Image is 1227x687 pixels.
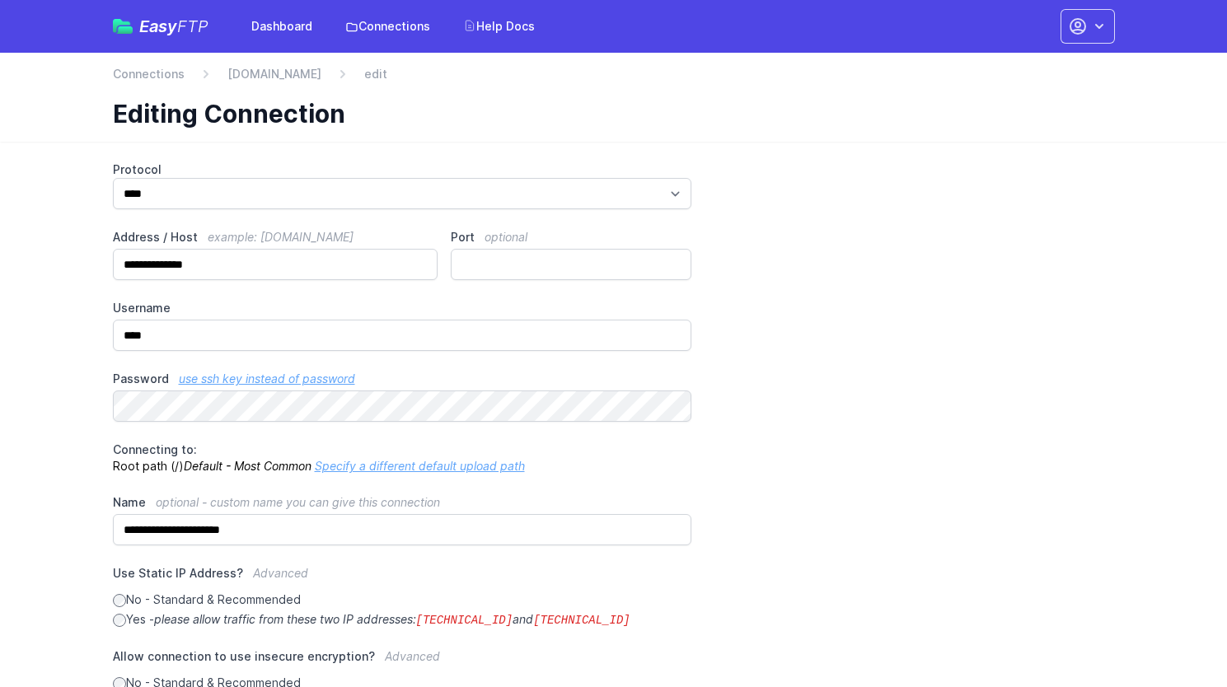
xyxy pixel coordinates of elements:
[485,230,527,244] span: optional
[113,594,126,607] input: No - Standard & Recommended
[113,614,126,627] input: Yes -please allow traffic from these two IP addresses:[TECHNICAL_ID]and[TECHNICAL_ID]
[253,566,308,580] span: Advanced
[113,565,692,591] label: Use Static IP Address?
[113,66,185,82] a: Connections
[113,99,1102,129] h1: Editing Connection
[335,12,440,41] a: Connections
[208,230,354,244] span: example: [DOMAIN_NAME]
[451,229,691,245] label: Port
[113,19,133,34] img: easyftp_logo.png
[154,612,630,626] i: please allow traffic from these two IP addresses: and
[113,66,1115,92] nav: Breadcrumb
[184,459,311,473] i: Default - Most Common
[113,161,692,178] label: Protocol
[113,494,692,511] label: Name
[227,66,321,82] a: [DOMAIN_NAME]
[113,300,692,316] label: Username
[113,442,197,456] span: Connecting to:
[177,16,208,36] span: FTP
[113,591,692,608] label: No - Standard & Recommended
[139,18,208,35] span: Easy
[113,229,438,245] label: Address / Host
[241,12,322,41] a: Dashboard
[453,12,545,41] a: Help Docs
[364,66,387,82] span: edit
[315,459,525,473] a: Specify a different default upload path
[113,648,692,675] label: Allow connection to use insecure encryption?
[113,18,208,35] a: EasyFTP
[113,442,692,474] p: Root path (/)
[416,614,513,627] code: [TECHNICAL_ID]
[156,495,440,509] span: optional - custom name you can give this connection
[113,611,692,629] label: Yes -
[385,649,440,663] span: Advanced
[533,614,630,627] code: [TECHNICAL_ID]
[179,372,355,386] a: use ssh key instead of password
[113,371,692,387] label: Password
